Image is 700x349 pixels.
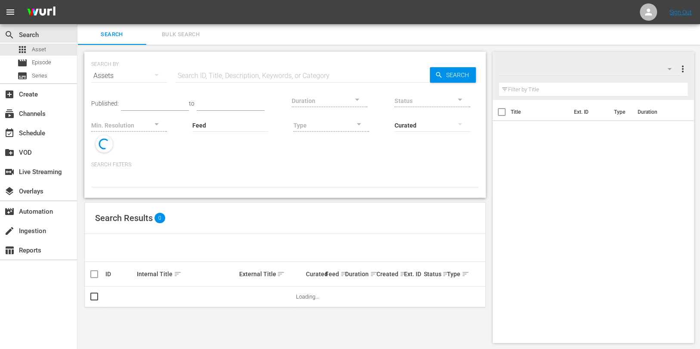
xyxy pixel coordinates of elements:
span: Series [32,72,47,80]
button: Search [430,67,476,83]
span: Bulk Search [151,30,210,40]
span: Asset [17,44,28,55]
span: Live Streaming [4,167,15,177]
span: to [189,100,194,107]
span: Search [4,30,15,40]
span: sort [370,270,378,278]
div: Feed [325,269,342,279]
span: sort [277,270,285,278]
span: Episode [17,58,28,68]
span: sort [400,270,407,278]
button: more_vert [677,59,688,79]
div: ID [105,271,134,277]
div: Status [423,269,444,279]
span: menu [5,7,15,17]
span: sort [340,270,348,278]
div: Ext. ID [404,271,421,277]
p: Search Filters: [91,161,479,168]
span: Automation [4,206,15,217]
span: Search [83,30,141,40]
span: Overlays [4,186,15,196]
span: Ingestion [4,226,15,236]
span: Schedule [4,128,15,138]
span: Search [443,67,476,83]
span: Asset [32,45,46,54]
span: sort [174,270,182,278]
span: more_vert [677,64,688,74]
div: External Title [239,269,303,279]
span: Episode [32,58,51,67]
th: Title [511,100,569,124]
span: Create [4,89,15,100]
span: Reports [4,245,15,256]
th: Duration [632,100,684,124]
th: Type [608,100,632,124]
div: Created [376,269,401,279]
img: ans4CAIJ8jUAAAAAAAAAAAAAAAAAAAAAAAAgQb4GAAAAAAAAAAAAAAAAAAAAAAAAJMjXAAAAAAAAAAAAAAAAAAAAAAAAgAT5G... [21,2,62,22]
div: Internal Title [137,269,236,279]
span: 0 [154,213,165,223]
span: Search Results [95,213,153,223]
div: Duration [345,269,374,279]
div: Assets [91,64,167,88]
span: Loading... [296,293,319,300]
a: Sign Out [669,9,692,16]
span: sort [442,270,450,278]
span: Channels [4,109,15,119]
span: Published: [91,100,119,107]
div: Curated [306,271,323,277]
div: Type [447,269,460,279]
span: Series [17,71,28,81]
span: VOD [4,147,15,158]
th: Ext. ID [568,100,608,124]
